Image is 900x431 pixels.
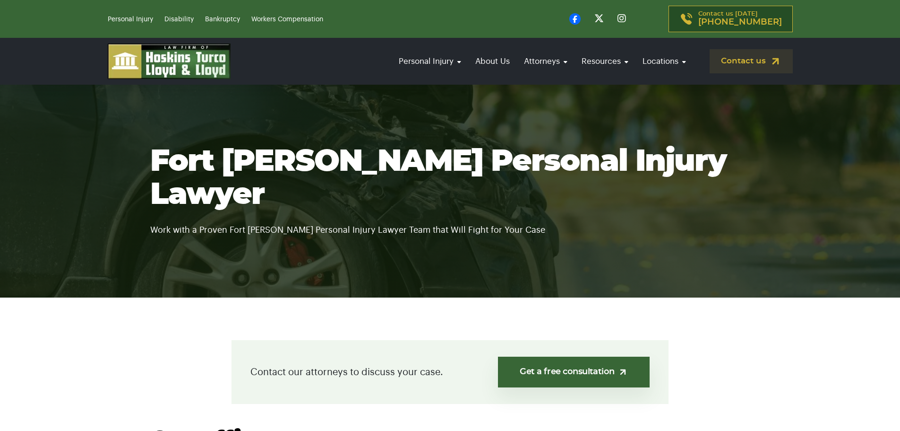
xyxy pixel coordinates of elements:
p: Contact us [DATE] [698,11,782,27]
span: Fort [PERSON_NAME] Personal Injury Lawyer [150,147,727,210]
a: Contact us [DATE][PHONE_NUMBER] [669,6,793,32]
p: Work with a Proven Fort [PERSON_NAME] Personal Injury Lawyer Team that Will Fight for Your Case [150,211,750,237]
a: About Us [471,48,514,75]
div: Contact our attorneys to discuss your case. [231,340,669,404]
a: Personal Injury [394,48,466,75]
a: Disability [164,16,194,23]
img: logo [108,44,231,79]
a: Resources [577,48,633,75]
a: Bankruptcy [205,16,240,23]
span: [PHONE_NUMBER] [698,18,782,27]
a: Personal Injury [108,16,153,23]
a: Get a free consultation [498,357,650,387]
a: Locations [638,48,691,75]
img: arrow-up-right-light.svg [618,367,628,377]
a: Attorneys [519,48,572,75]
a: Contact us [710,49,793,73]
a: Workers Compensation [251,16,323,23]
